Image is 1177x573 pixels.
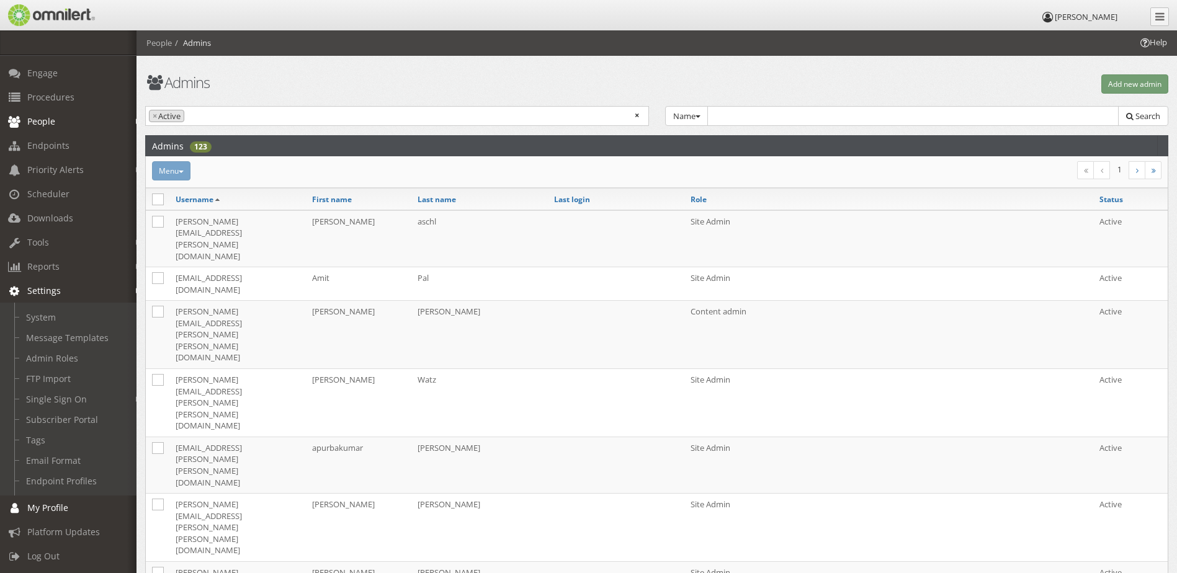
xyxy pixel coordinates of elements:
[418,194,456,205] a: Last name
[146,37,172,49] li: People
[152,136,184,156] h2: Admins
[27,115,55,127] span: People
[1093,210,1168,267] td: Active
[1118,106,1168,127] button: Search
[411,369,548,437] td: Watz
[27,285,61,296] span: Settings
[684,210,1093,267] td: Site Admin
[1099,194,1123,205] a: Status
[27,67,58,79] span: Engage
[27,140,69,151] span: Endpoints
[411,494,548,562] td: [PERSON_NAME]
[691,194,707,205] a: Role
[554,194,590,205] a: Last login
[1093,161,1110,179] a: Previous
[411,301,548,369] td: [PERSON_NAME]
[27,550,60,562] span: Log Out
[27,236,49,248] span: Tools
[169,267,306,301] td: [EMAIL_ADDRESS][DOMAIN_NAME]
[169,210,306,267] td: [PERSON_NAME][EMAIL_ADDRESS][PERSON_NAME][DOMAIN_NAME]
[169,494,306,562] td: [PERSON_NAME][EMAIL_ADDRESS][PERSON_NAME][PERSON_NAME][DOMAIN_NAME]
[684,301,1093,369] td: Content admin
[28,9,53,20] span: Help
[169,369,306,437] td: [PERSON_NAME][EMAIL_ADDRESS][PERSON_NAME][PERSON_NAME][DOMAIN_NAME]
[27,188,69,200] span: Scheduler
[684,267,1093,301] td: Site Admin
[1093,494,1168,562] td: Active
[1129,161,1145,179] a: Next
[27,212,73,224] span: Downloads
[145,74,649,91] h1: Admins
[6,4,95,26] img: Omnilert
[1093,301,1168,369] td: Active
[411,267,548,301] td: Pal
[306,494,411,562] td: [PERSON_NAME]
[1101,74,1168,94] button: Add new admin
[169,301,306,369] td: [PERSON_NAME][EMAIL_ADDRESS][PERSON_NAME][PERSON_NAME][DOMAIN_NAME]
[1150,7,1169,26] a: Collapse Menu
[306,437,411,493] td: apurbakumar
[306,267,411,301] td: Amit
[1139,37,1167,48] span: Help
[1077,161,1094,179] a: First
[665,106,709,127] button: Name
[684,494,1093,562] td: Site Admin
[172,37,211,49] li: Admins
[149,110,184,123] li: Active
[306,210,411,267] td: [PERSON_NAME]
[684,369,1093,437] td: Site Admin
[27,91,74,103] span: Procedures
[1055,11,1117,22] span: [PERSON_NAME]
[27,164,84,175] span: Priority Alerts
[176,194,213,205] a: Username
[27,526,100,538] span: Platform Updates
[1145,161,1161,179] a: Last
[27,260,60,272] span: Reports
[27,502,68,513] span: My Profile
[306,301,411,369] td: [PERSON_NAME]
[1135,110,1160,122] span: Search
[306,369,411,437] td: [PERSON_NAME]
[1110,161,1129,178] li: 1
[190,141,212,153] div: 123
[684,437,1093,493] td: Site Admin
[1093,267,1168,301] td: Active
[169,437,306,493] td: [EMAIL_ADDRESS][PERSON_NAME][PERSON_NAME][DOMAIN_NAME]
[411,437,548,493] td: [PERSON_NAME]
[635,110,639,122] span: Remove all items
[1093,437,1168,493] td: Active
[1093,369,1168,437] td: Active
[153,110,157,122] span: ×
[411,210,548,267] td: aschl
[312,194,352,205] a: First name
